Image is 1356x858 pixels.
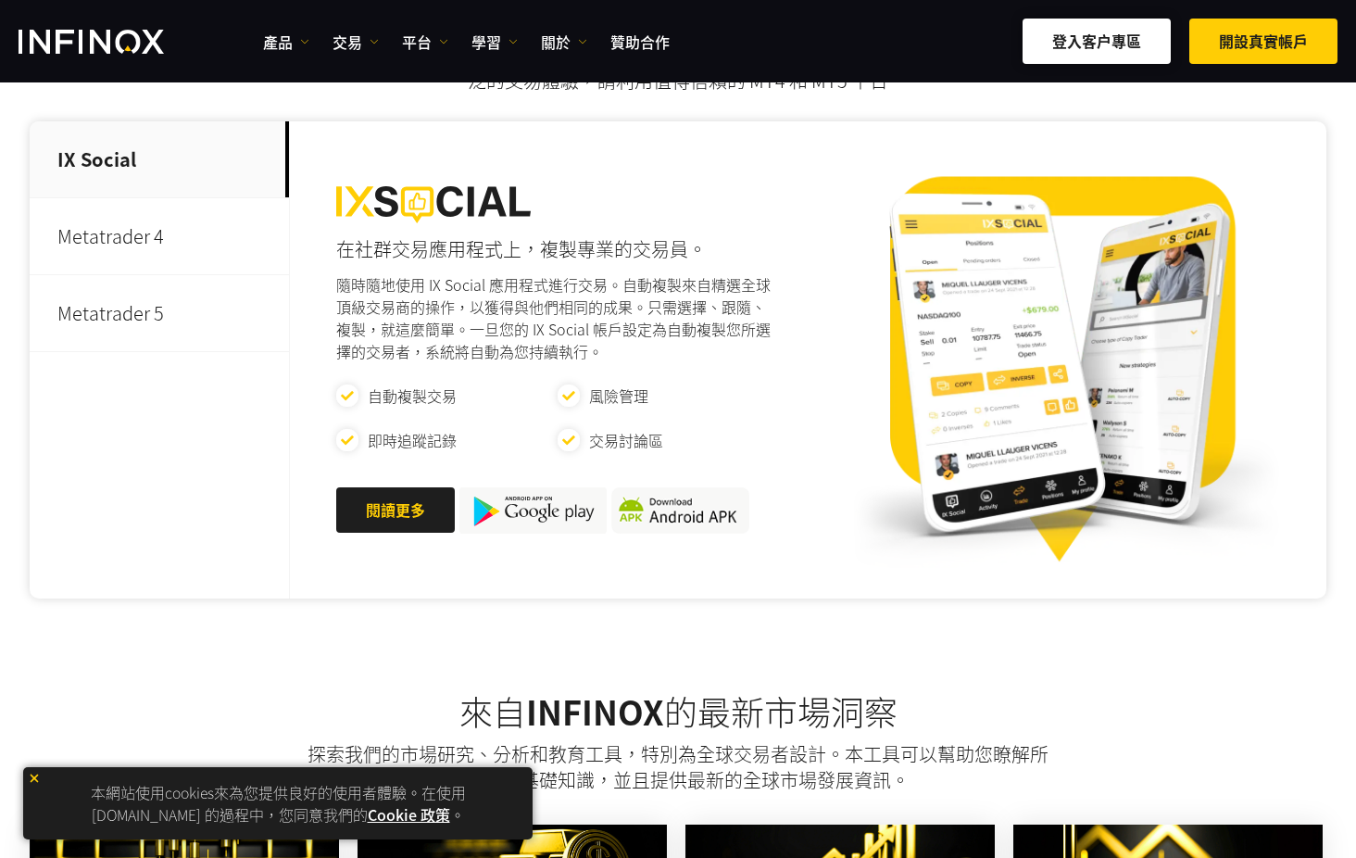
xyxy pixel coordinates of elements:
a: Cookie 政策 [368,803,450,826]
a: 關於 [541,31,587,53]
p: Metatrader 5 [30,275,289,352]
a: 開設真實帳戶 [1189,19,1337,64]
a: 贊助合作 [610,31,670,53]
img: yellow close icon [28,772,41,785]
a: INFINOX Logo [19,30,207,54]
a: 學習 [471,31,518,53]
a: 閱讀更多 [336,487,455,533]
p: 隨時隨地使用 IX Social 應用程式進行交易。自動複製來自精選全球頂級交易商的操作，以獲得與他們相同的成果。只需選擇、跟隨、複製，就這麼簡單。一旦您的 IX Social 帳戶設定為自動複... [336,273,778,362]
h4: 在社群交易應用程式上，複製專業的交易員。 [336,236,778,262]
p: 交易討論區 [589,429,663,451]
a: 登入客户專區 [1023,19,1171,64]
strong: INFINOX [526,687,664,735]
p: 探索我們的市場研究、分析和教育工具，特別為全球交易者設計。本工具可以幫助您瞭解所有交易的基礎知識，並且提供最新的全球市場發展資訊。 [305,741,1051,793]
p: IX Social [30,121,289,198]
p: 風險管理 [589,385,648,407]
p: 本網站使用cookies來為您提供良好的使用者體驗。在使用 [DOMAIN_NAME] 的過程中，您同意我們的 。 [32,776,523,830]
p: 即時追蹤記錄 [368,429,457,451]
p: 自動複製交易 [368,385,457,407]
p: Metatrader 4 [30,198,289,275]
a: 平台 [402,31,448,53]
h2: 來自 的最新市場洞察 [30,691,1326,732]
a: 交易 [333,31,379,53]
a: 產品 [263,31,309,53]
